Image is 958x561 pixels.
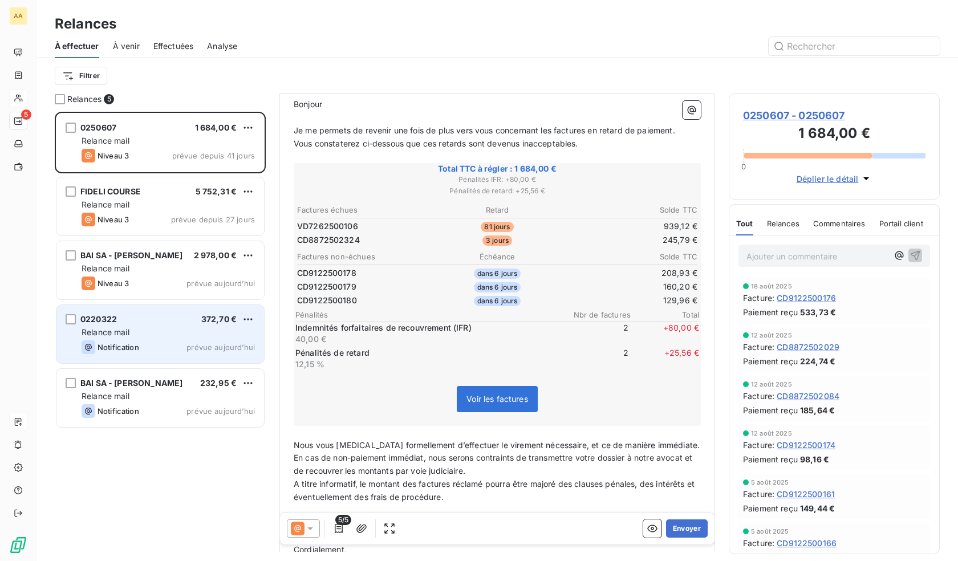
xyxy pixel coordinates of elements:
span: Tout [736,219,753,228]
span: + 25,56 € [631,347,699,370]
span: prévue aujourd’hui [186,406,255,416]
span: 5 août 2025 [751,479,789,486]
span: Je me permets de revenir une fois de plus vers vous concernant les factures en retard de paiement. [294,125,675,135]
span: Facture : [743,488,774,500]
span: Relances [67,93,102,105]
span: 0 [741,162,746,171]
span: Nbr de factures [562,310,631,319]
p: Indemnités forfaitaires de recouvrement (IFR) [295,322,558,334]
td: 939,12 € [565,220,698,233]
span: CD8872502084 [777,390,839,402]
span: Niveau 3 [98,215,129,224]
span: dans 6 jours [474,269,521,279]
span: 2 [560,322,628,345]
span: 0250607 [80,123,116,132]
th: Échéance [431,251,563,263]
h3: Relances [55,14,116,34]
span: Relance mail [82,200,129,209]
span: Effectuées [153,40,194,52]
span: prévue aujourd’hui [186,343,255,352]
span: Nous vous [MEDICAL_DATA] formellement d’effectuer le virement nécessaire, et ce de manière immédi... [294,440,700,450]
span: Analyse [207,40,237,52]
td: 208,93 € [565,267,698,279]
span: CD8872502029 [777,341,839,353]
span: prévue depuis 27 jours [171,215,255,224]
input: Rechercher [769,37,940,55]
span: À venir [113,40,140,52]
span: 3 jours [482,235,512,246]
span: Paiement reçu [743,453,798,465]
span: Relance mail [82,391,129,401]
span: Relance mail [82,263,129,273]
th: Solde TTC [565,204,698,216]
span: Relance mail [82,136,129,145]
td: CD9122500180 [297,294,429,307]
td: CD9122500179 [297,280,429,293]
td: 129,96 € [565,294,698,307]
h3: 1 684,00 € [743,123,925,146]
span: Bonjour [294,99,322,109]
span: Facture : [743,341,774,353]
span: 5/5 [335,515,351,525]
span: Notification [98,406,139,416]
img: Logo LeanPay [9,536,27,554]
span: VD7262500106 [297,221,358,232]
span: Facture : [743,390,774,402]
span: Relance mail [82,327,129,337]
span: CD9122500176 [777,292,836,304]
span: Paiement reçu [743,404,798,416]
th: Factures non-échues [297,251,429,263]
span: 81 jours [481,222,513,232]
td: 245,79 € [565,234,698,246]
span: CD9122500174 [777,439,835,451]
span: Facture : [743,439,774,451]
button: Envoyer [666,519,708,538]
span: 0250607 - 0250607 [743,108,925,123]
span: 224,74 € [800,355,835,367]
span: Relances [767,219,799,228]
span: 5 [21,109,31,120]
span: 1 684,00 € [195,123,237,132]
span: 232,95 € [200,378,237,388]
td: CD9122500178 [297,267,429,279]
th: Factures échues [297,204,429,216]
p: Pénalités de retard [295,347,558,359]
span: BAI SA - [PERSON_NAME] [80,250,182,260]
span: 5 [104,94,114,104]
span: 149,44 € [800,502,835,514]
span: 533,73 € [800,306,836,318]
span: + 80,00 € [631,322,699,345]
span: dans 6 jours [474,296,521,306]
span: BAI SA - [PERSON_NAME] [80,378,182,388]
span: 372,70 € [201,314,237,324]
span: 18 août 2025 [751,283,792,290]
span: Total [631,310,699,319]
th: Retard [431,204,563,216]
div: grid [55,112,266,561]
span: prévue depuis 41 jours [172,151,255,160]
span: En cas de non-paiement immédiat, nous serons contraints de transmettre votre dossier à notre avoc... [294,453,695,475]
button: Déplier le détail [793,172,876,185]
span: dans 6 jours [474,282,521,292]
span: 2 978,00 € [194,250,237,260]
button: Filtrer [55,67,107,85]
span: 12 août 2025 [751,332,792,339]
span: 2 [560,347,628,370]
span: CD8872502324 [297,234,360,246]
span: Cordialement, [294,544,347,554]
span: Paiement reçu [743,306,798,318]
span: 5 août 2025 [751,528,789,535]
span: 185,64 € [800,404,835,416]
td: 160,20 € [565,280,698,293]
span: CD9122500166 [777,537,837,549]
span: Niveau 3 [98,151,129,160]
span: Notification [98,343,139,352]
span: Portail client [879,219,923,228]
span: Pénalités de retard : + 25,56 € [295,186,699,196]
p: 40,00 € [295,334,558,345]
span: A titre informatif, le montant des factures réclamé pourra être majoré des clauses pénales, des i... [294,479,697,502]
span: Vous constaterez ci-dessous que ces retards sont devenus inacceptables. [294,139,578,148]
span: 5 752,31 € [196,186,237,196]
span: Voir les factures [466,394,528,404]
span: Pénalités [295,310,562,319]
